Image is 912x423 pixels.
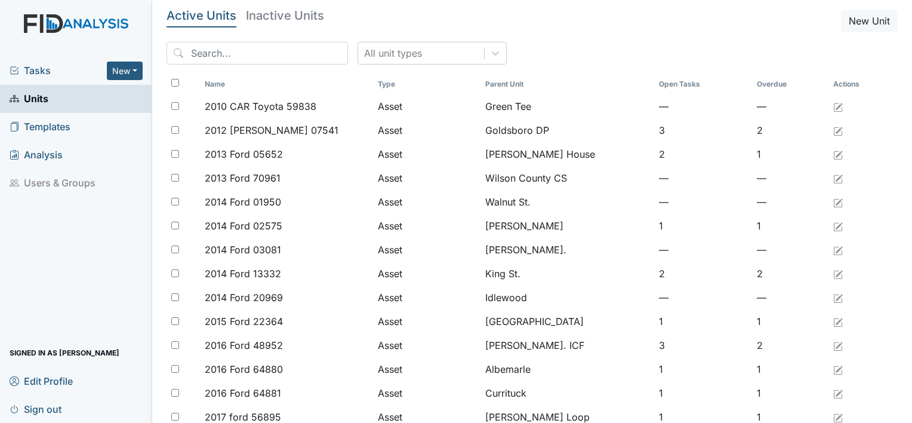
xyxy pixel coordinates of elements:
td: 2 [654,262,753,286]
a: Edit [833,266,843,281]
span: Signed in as [PERSON_NAME] [10,344,119,362]
td: 2 [752,333,828,357]
td: [PERSON_NAME]. [480,238,654,262]
span: Edit Profile [10,372,73,390]
td: Asset [373,309,480,333]
td: 2 [752,262,828,286]
td: 1 [752,357,828,381]
a: Edit [833,314,843,329]
td: 2 [752,118,828,142]
td: 1 [752,309,828,333]
span: Templates [10,118,70,136]
td: — [752,94,828,118]
td: Asset [373,190,480,214]
span: 2014 Ford 01950 [205,195,281,209]
h5: Inactive Units [246,10,324,22]
td: Wilson County CS [480,166,654,190]
td: Walnut St. [480,190,654,214]
span: 2016 Ford 64881 [205,386,281,400]
td: Asset [373,142,480,166]
a: Edit [833,386,843,400]
span: 2013 Ford 05652 [205,147,283,161]
td: — [752,166,828,190]
td: — [654,190,753,214]
span: 2014 Ford 02575 [205,219,282,233]
a: Edit [833,195,843,209]
a: Edit [833,219,843,233]
td: Asset [373,118,480,142]
a: Edit [833,123,843,137]
td: — [752,190,828,214]
td: [PERSON_NAME] [480,214,654,238]
td: Asset [373,357,480,381]
td: — [752,238,828,262]
a: Edit [833,243,843,257]
button: New [107,62,143,80]
a: Edit [833,99,843,114]
button: New Unit [841,10,898,32]
td: Albemarle [480,357,654,381]
td: — [752,286,828,309]
span: 2014 Ford 13332 [205,266,281,281]
td: Asset [373,238,480,262]
span: 2016 Ford 48952 [205,338,283,352]
td: Goldsboro DP [480,118,654,142]
a: Tasks [10,63,107,78]
a: Edit [833,338,843,352]
span: 2014 Ford 20969 [205,290,283,305]
span: 2014 Ford 03081 [205,243,281,257]
span: 2016 Ford 64880 [205,362,283,376]
td: — [654,166,753,190]
input: Search... [167,42,348,65]
td: 1 [654,214,753,238]
th: Toggle SortBy [654,74,753,94]
td: 1 [752,142,828,166]
td: — [654,238,753,262]
td: Asset [373,214,480,238]
td: 1 [654,309,753,333]
td: 1 [654,357,753,381]
th: Toggle SortBy [200,74,373,94]
div: All unit types [364,46,422,60]
th: Toggle SortBy [480,74,654,94]
span: Units [10,90,48,108]
input: Toggle All Rows Selected [171,79,179,87]
th: Toggle SortBy [752,74,828,94]
td: King St. [480,262,654,286]
td: [GEOGRAPHIC_DATA] [480,309,654,333]
td: 1 [752,381,828,405]
td: Asset [373,333,480,357]
a: Edit [833,171,843,185]
span: 2015 Ford 22364 [205,314,283,329]
td: — [654,286,753,309]
td: Idlewood [480,286,654,309]
h5: Active Units [167,10,236,22]
span: Sign out [10,400,61,418]
td: Currituck [480,381,654,405]
td: 3 [654,333,753,357]
a: Edit [833,362,843,376]
td: 1 [752,214,828,238]
td: Asset [373,286,480,309]
td: Asset [373,262,480,286]
td: [PERSON_NAME] House [480,142,654,166]
td: [PERSON_NAME]. ICF [480,333,654,357]
td: 3 [654,118,753,142]
td: — [654,94,753,118]
th: Toggle SortBy [373,74,480,94]
a: Edit [833,147,843,161]
span: 2010 CAR Toyota 59838 [205,99,316,114]
a: Edit [833,290,843,305]
td: Asset [373,166,480,190]
th: Actions [828,74,888,94]
td: 1 [654,381,753,405]
span: 2013 Ford 70961 [205,171,281,185]
td: Asset [373,94,480,118]
td: Green Tee [480,94,654,118]
span: 2012 [PERSON_NAME] 07541 [205,123,338,137]
span: Analysis [10,146,63,164]
td: Asset [373,381,480,405]
td: 2 [654,142,753,166]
